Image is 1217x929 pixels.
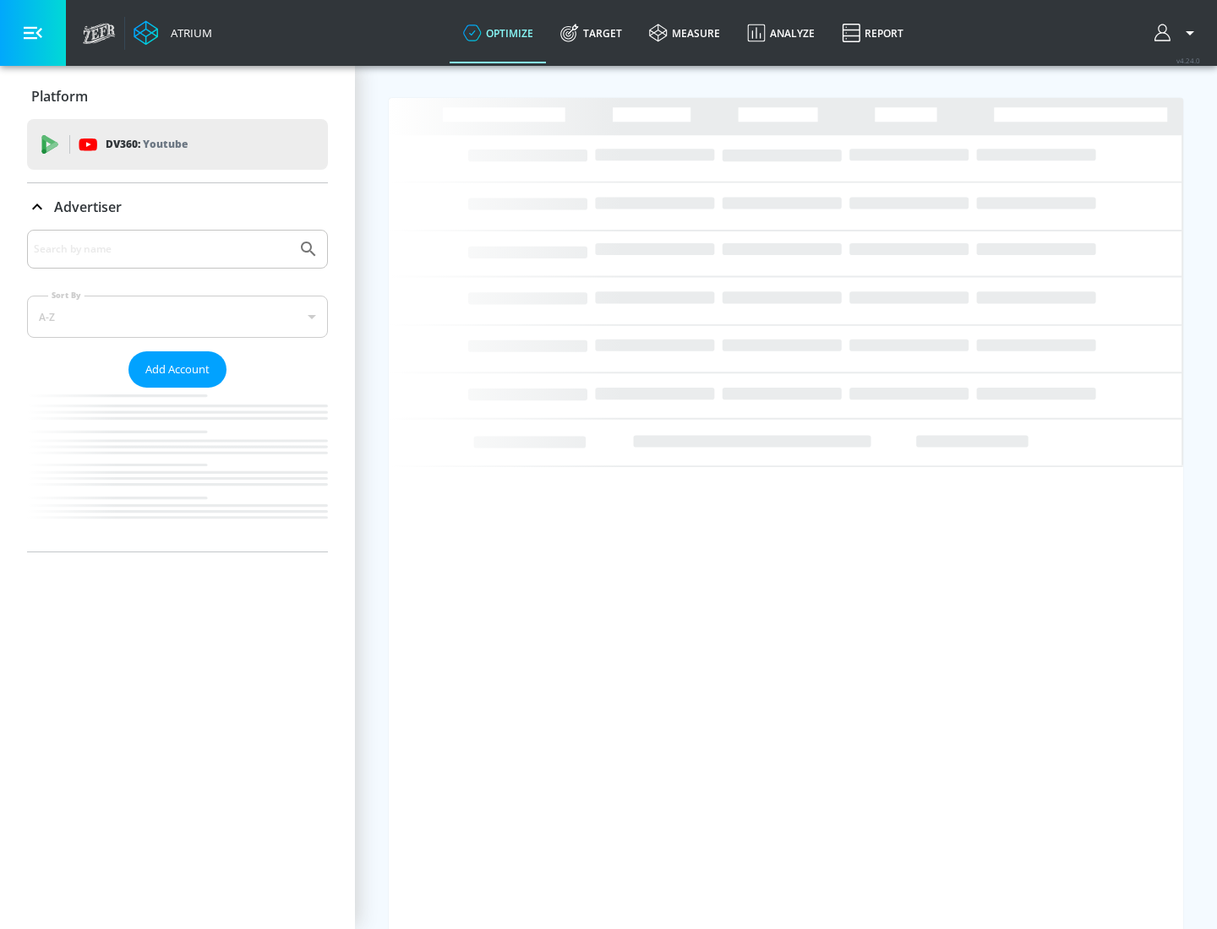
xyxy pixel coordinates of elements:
input: Search by name [34,238,290,260]
button: Add Account [128,351,226,388]
a: Report [828,3,917,63]
div: Advertiser [27,183,328,231]
label: Sort By [48,290,85,301]
a: Analyze [734,3,828,63]
nav: list of Advertiser [27,388,328,551]
span: Add Account [145,360,210,379]
div: A-Z [27,296,328,338]
p: Advertiser [54,198,122,216]
a: Atrium [134,20,212,46]
a: optimize [450,3,547,63]
span: v 4.24.0 [1176,56,1200,65]
div: Atrium [164,25,212,41]
p: Platform [31,87,88,106]
div: DV360: Youtube [27,119,328,170]
div: Advertiser [27,230,328,551]
div: Platform [27,73,328,120]
p: DV360: [106,135,188,154]
p: Youtube [143,135,188,153]
a: measure [636,3,734,63]
a: Target [547,3,636,63]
